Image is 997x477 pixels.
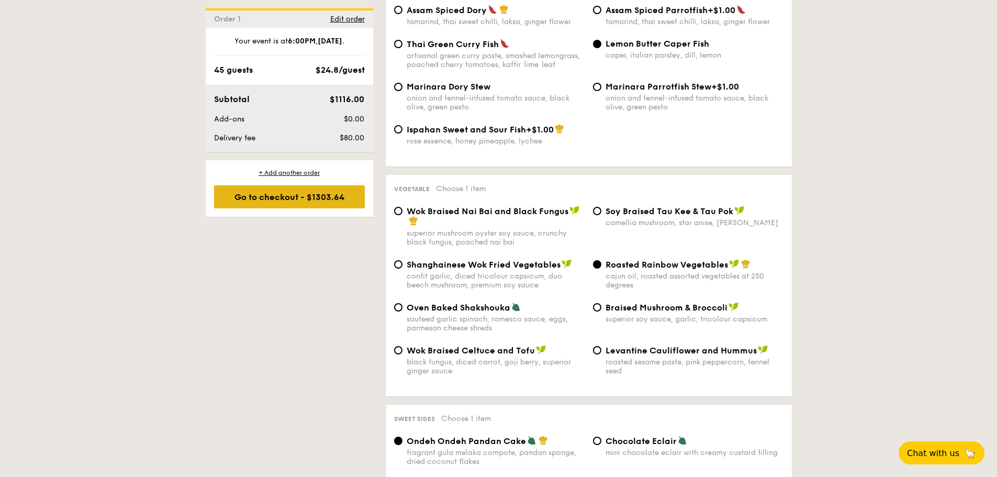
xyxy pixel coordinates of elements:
[407,39,499,49] span: Thai Green Curry Fish
[394,40,402,48] input: Thai Green Curry Fishartisanal green curry paste, smashed lemongrass, poached cherry tomatoes, ka...
[606,346,757,356] span: Levantine Cauliflower and Hummus
[394,6,402,14] input: Assam Spiced Dorytamarind, thai sweet chilli, laksa, ginger flower
[340,134,364,142] span: $80.00
[593,303,601,312] input: Braised Mushroom & Broccolisuperior soy sauce, garlic, tricolour capsicum
[407,358,585,375] div: black fungus, diced carrot, goji berry, superior ginger sauce
[964,447,976,459] span: 🦙
[214,15,245,24] span: Order 1
[407,346,535,356] span: Wok Braised Celtuce and Tofu
[678,436,687,445] img: icon-vegetarian.fe4039eb.svg
[708,5,735,15] span: +$1.00
[407,94,585,112] div: onion and fennel-infused tomato sauce, black olive, green pesto
[407,82,490,92] span: Marinara Dory Stew
[907,448,959,458] span: Chat with us
[758,345,768,354] img: icon-vegan.f8ff3823.svg
[562,259,572,269] img: icon-vegan.f8ff3823.svg
[407,51,585,69] div: artisanal green curry paste, smashed lemongrass, poached cherry tomatoes, kaffir lime leaf
[899,441,984,464] button: Chat with us🦙
[407,436,526,446] span: Ondeh Ondeh Pandan Cake
[394,346,402,354] input: Wok Braised Celtuce and Tofublack fungus, diced carrot, goji berry, superior ginger sauce
[394,125,402,134] input: Ispahan Sweet and Sour Fish+$1.00rose essence, honey pineapple, lychee
[593,6,601,14] input: Assam Spiced Parrotfish+$1.00tamarind, thai sweet chilli, laksa, ginger flower
[394,207,402,215] input: Wok Braised Nai Bai and Black Fungussuperior mushroom oyster soy sauce, crunchy black fungus, poa...
[729,302,739,312] img: icon-vegan.f8ff3823.svg
[394,260,402,269] input: Shanghainese Wok Fried Vegetablesconfit garlic, diced tricolour capsicum, duo beech mushroom, pre...
[214,115,244,124] span: Add-ons
[593,260,601,269] input: Roasted Rainbow Vegetablescajun oil, roasted assorted vegetables at 250 degrees
[606,448,783,457] div: mini chocolate eclair with creamy custard filling
[569,206,580,215] img: icon-vegan.f8ff3823.svg
[214,169,365,177] div: + Add another order
[407,229,585,247] div: superior mushroom oyster soy sauce, crunchy black fungus, poached nai bai
[407,272,585,290] div: confit garlic, diced tricolour capsicum, duo beech mushroom, premium soy sauce
[606,5,708,15] span: Assam Spiced Parrotfish
[318,37,342,46] strong: [DATE]
[409,216,418,226] img: icon-chef-hat.a58ddaea.svg
[606,39,709,49] span: Lemon Butter Caper Fish
[407,125,526,135] span: Ispahan Sweet and Sour Fish
[407,5,487,15] span: Assam Spiced Dory
[606,51,783,60] div: caper, italian parsley, dill, lemon
[394,303,402,312] input: Oven Baked Shakshoukasauteed garlic spinach, romesco sauce, eggs, parmesan cheese shreds
[394,415,435,423] span: Sweet sides
[214,94,250,104] span: Subtotal
[499,5,509,14] img: icon-chef-hat.a58ddaea.svg
[288,37,316,46] strong: 6:00PM
[407,260,561,270] span: Shanghainese Wok Fried Vegetables
[214,185,365,208] div: Go to checkout - $1303.64
[741,259,750,269] img: icon-chef-hat.a58ddaea.svg
[511,302,521,312] img: icon-vegetarian.fe4039eb.svg
[394,437,402,445] input: Ondeh Ondeh Pandan Cakefragrant gula melaka compote, pandan sponge, dried coconut flakes
[736,5,746,14] img: icon-spicy.37a8142b.svg
[214,134,255,142] span: Delivery fee
[593,437,601,445] input: Chocolate Eclairmini chocolate eclair with creamy custard filling
[593,83,601,91] input: Marinara Parrotfish Stew+$1.00onion and fennel-infused tomato sauce, black olive, green pesto
[606,17,783,26] div: tamarind, thai sweet chilli, laksa, ginger flower
[729,259,740,269] img: icon-vegan.f8ff3823.svg
[214,36,365,56] div: Your event is at , .
[394,185,430,193] span: Vegetable
[344,115,364,124] span: $0.00
[214,64,253,76] div: 45 guests
[407,315,585,332] div: sauteed garlic spinach, romesco sauce, eggs, parmesan cheese shreds
[526,125,554,135] span: +$1.00
[407,448,585,466] div: fragrant gula melaka compote, pandan sponge, dried coconut flakes
[394,83,402,91] input: Marinara Dory Stewonion and fennel-infused tomato sauce, black olive, green pesto
[593,40,601,48] input: Lemon Butter Caper Fishcaper, italian parsley, dill, lemon
[407,17,585,26] div: tamarind, thai sweet chilli, laksa, ginger flower
[734,206,745,215] img: icon-vegan.f8ff3823.svg
[606,303,727,313] span: Braised Mushroom & Broccoli
[539,436,548,445] img: icon-chef-hat.a58ddaea.svg
[593,207,601,215] input: ⁠Soy Braised Tau Kee & Tau Pokcamellia mushroom, star anise, [PERSON_NAME]
[555,124,564,134] img: icon-chef-hat.a58ddaea.svg
[606,218,783,227] div: camellia mushroom, star anise, [PERSON_NAME]
[407,303,510,313] span: Oven Baked Shakshouka
[488,5,497,14] img: icon-spicy.37a8142b.svg
[606,436,677,446] span: Chocolate Eclair
[606,82,711,92] span: Marinara Parrotfish Stew
[441,414,491,423] span: Choose 1 item
[527,436,536,445] img: icon-vegetarian.fe4039eb.svg
[330,15,365,24] span: Edit order
[593,346,601,354] input: Levantine Cauliflower and Hummusroasted sesame paste, pink peppercorn, fennel seed
[536,345,546,354] img: icon-vegan.f8ff3823.svg
[436,184,486,193] span: Choose 1 item
[606,272,783,290] div: cajun oil, roasted assorted vegetables at 250 degrees
[316,64,365,76] div: $24.8/guest
[500,39,509,48] img: icon-spicy.37a8142b.svg
[711,82,739,92] span: +$1.00
[606,315,783,324] div: superior soy sauce, garlic, tricolour capsicum
[407,206,568,216] span: Wok Braised Nai Bai and Black Fungus
[606,260,728,270] span: Roasted Rainbow Vegetables
[606,206,733,216] span: ⁠Soy Braised Tau Kee & Tau Pok
[606,358,783,375] div: roasted sesame paste, pink peppercorn, fennel seed
[606,94,783,112] div: onion and fennel-infused tomato sauce, black olive, green pesto
[330,94,364,104] span: $1116.00
[407,137,585,146] div: rose essence, honey pineapple, lychee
